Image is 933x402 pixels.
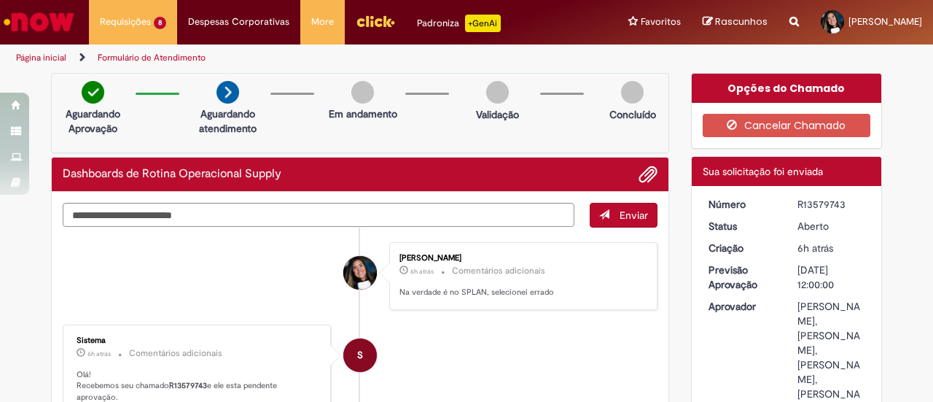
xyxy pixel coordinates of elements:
[609,107,656,122] p: Concluído
[797,219,865,233] div: Aberto
[698,299,787,314] dt: Aprovador
[621,81,644,104] img: img-circle-grey.png
[465,15,501,32] p: +GenAi
[100,15,151,29] span: Requisições
[82,81,104,104] img: check-circle-green.png
[476,107,519,122] p: Validação
[1,7,77,36] img: ServiceNow
[715,15,768,28] span: Rascunhos
[703,15,768,29] a: Rascunhos
[797,197,865,212] div: R13579743
[77,336,319,345] div: Sistema
[188,15,289,29] span: Despesas Corporativas
[169,380,207,391] b: R13579743
[848,15,922,28] span: [PERSON_NAME]
[590,203,657,228] button: Enviar
[58,107,128,136] p: Aguardando Aprovação
[698,263,787,292] dt: Previsão Aprovação
[399,254,642,263] div: [PERSON_NAME]
[343,256,377,290] div: Caroline da Silva Fernandes
[357,338,363,373] span: S
[641,15,681,29] span: Favoritos
[417,15,501,32] div: Padroniza
[399,287,642,298] p: Na verdade é no SPLAN, selecionei errado
[329,107,397,121] p: Em andamento
[63,203,574,227] textarea: Digite sua mensagem aqui...
[410,267,434,276] span: 6h atrás
[703,114,871,137] button: Cancelar Chamado
[797,263,865,292] div: [DATE] 12:00:00
[129,347,222,360] small: Comentários adicionais
[797,241,833,255] time: 30/09/2025 08:35:27
[192,107,263,136] p: Aguardando atendimento
[452,265,545,277] small: Comentários adicionais
[639,165,657,184] button: Adicionar anexos
[620,209,648,222] span: Enviar
[703,165,823,178] span: Sua solicitação foi enviada
[216,81,239,104] img: arrow-next.png
[698,241,787,255] dt: Criação
[797,241,833,255] span: 6h atrás
[98,52,206,63] a: Formulário de Atendimento
[154,17,166,29] span: 8
[410,267,434,276] time: 30/09/2025 08:36:14
[698,197,787,212] dt: Número
[351,81,374,104] img: img-circle-grey.png
[797,241,865,255] div: 30/09/2025 08:35:27
[87,349,111,358] span: 6h atrás
[87,349,111,358] time: 30/09/2025 08:35:42
[63,168,281,181] h2: Dashboards de Rotina Operacional Supply Histórico de tíquete
[698,219,787,233] dt: Status
[11,45,611,71] ul: Trilhas de página
[311,15,334,29] span: More
[16,52,66,63] a: Página inicial
[356,10,395,32] img: click_logo_yellow_360x200.png
[692,74,882,103] div: Opções do Chamado
[486,81,509,104] img: img-circle-grey.png
[343,339,377,372] div: System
